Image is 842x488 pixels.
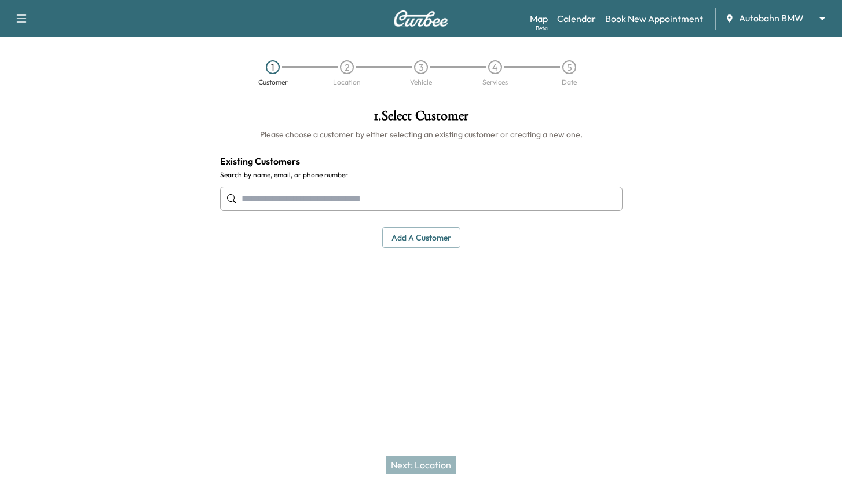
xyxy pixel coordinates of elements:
div: Customer [258,79,288,86]
a: MapBeta [530,12,548,26]
img: Curbee Logo [393,10,449,27]
div: 4 [488,60,502,74]
div: 3 [414,60,428,74]
div: Vehicle [410,79,432,86]
a: Book New Appointment [605,12,703,26]
span: Autobahn BMW [739,12,804,25]
a: Calendar [557,12,596,26]
h1: 1 . Select Customer [220,109,623,129]
div: Beta [536,24,548,32]
div: 5 [562,60,576,74]
div: Services [482,79,508,86]
div: Date [562,79,577,86]
button: Add a customer [382,227,460,249]
div: 2 [340,60,354,74]
h4: Existing Customers [220,154,623,168]
div: 1 [266,60,280,74]
div: Location [333,79,361,86]
label: Search by name, email, or phone number [220,170,623,180]
h6: Please choose a customer by either selecting an existing customer or creating a new one. [220,129,623,140]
